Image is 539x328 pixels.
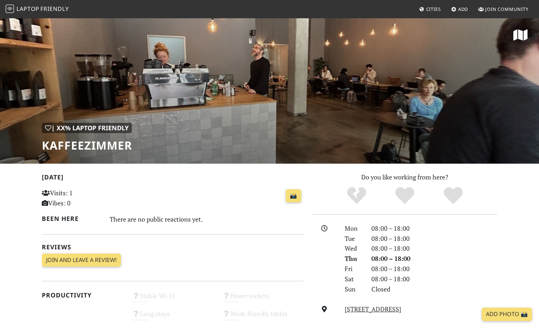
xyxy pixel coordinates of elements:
[42,173,304,184] h2: [DATE]
[42,254,121,267] a: Join and leave a review!
[340,274,367,284] div: Sat
[367,223,501,234] div: 08:00 – 18:00
[42,139,132,152] h1: Kaffeezimmer
[426,6,441,12] span: Cities
[381,186,429,205] div: Yes
[42,291,124,299] h2: Productivity
[110,214,304,225] div: There are no public reactions yet.
[367,284,501,294] div: Closed
[42,188,124,208] p: Visits: 1 Vibes: 0
[218,308,308,326] div: Work-friendly tables
[312,172,497,182] p: Do you like working from here?
[367,264,501,274] div: 08:00 – 18:00
[475,3,531,15] a: Join Community
[482,308,532,321] a: Add Photo 📸
[416,3,444,15] a: Cities
[340,264,367,274] div: Fri
[340,223,367,234] div: Mon
[42,215,101,222] h2: Been here
[286,189,301,203] a: 📸
[40,5,69,13] span: Friendly
[128,290,218,308] div: Stable Wi-Fi
[367,274,501,284] div: 08:00 – 18:00
[429,186,478,205] div: Definitely!
[340,284,367,294] div: Sun
[340,254,367,264] div: Thu
[6,5,14,13] img: LaptopFriendly
[218,290,308,308] div: Power sockets
[17,5,39,13] span: Laptop
[448,3,471,15] a: Add
[6,3,69,15] a: LaptopFriendly LaptopFriendly
[332,186,381,205] div: No
[367,234,501,244] div: 08:00 – 18:00
[485,6,528,12] span: Join Community
[367,243,501,254] div: 08:00 – 18:00
[42,243,304,251] h2: Reviews
[367,254,501,264] div: 08:00 – 18:00
[340,234,367,244] div: Tue
[345,305,401,313] a: [STREET_ADDRESS]
[340,243,367,254] div: Wed
[42,123,132,133] div: | XX% Laptop Friendly
[458,6,468,12] span: Add
[128,308,218,326] div: Long stays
